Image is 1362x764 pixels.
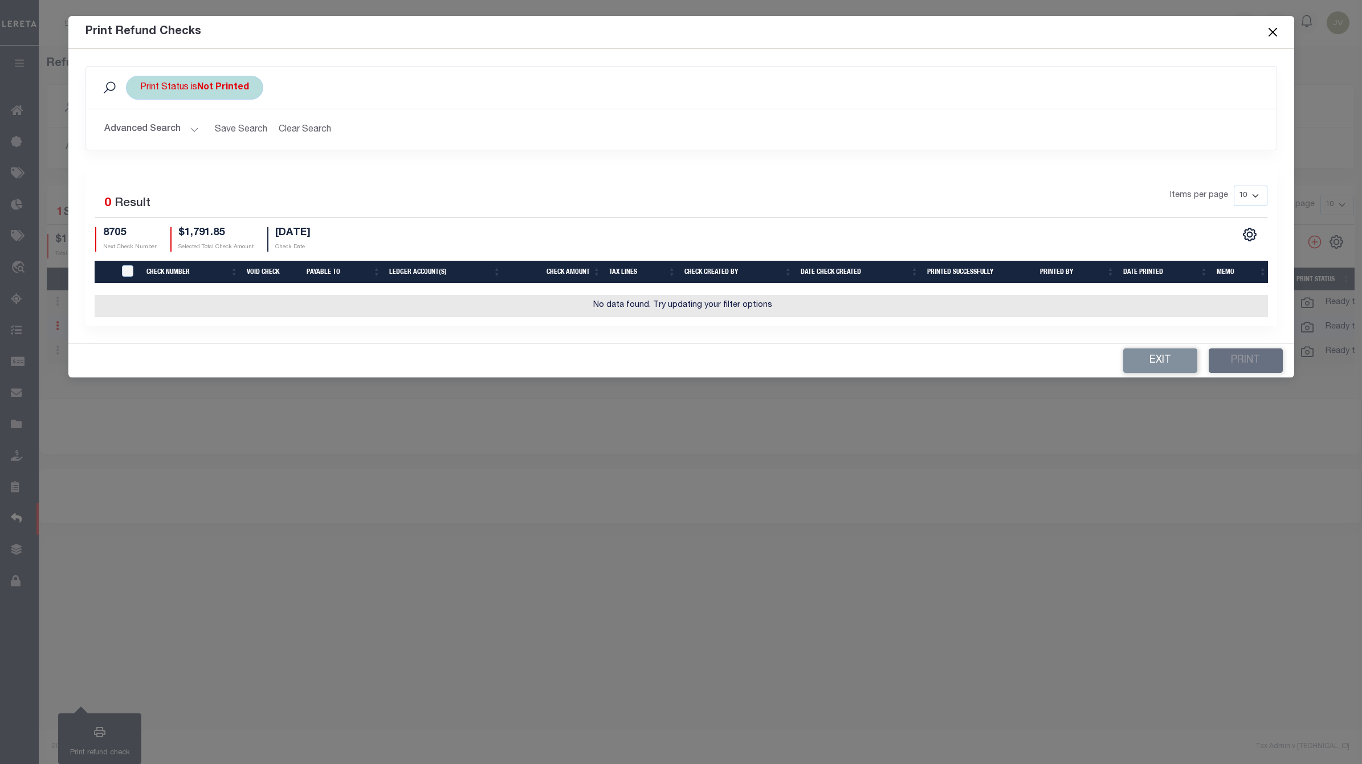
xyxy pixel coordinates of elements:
[126,76,263,100] div: Print Status is
[680,261,796,284] th: Check Created By: activate to sort column ascending
[923,261,1035,284] th: Printed Successfully
[274,118,336,141] button: Clear Search
[178,243,254,252] p: Selected Total Check Amount
[605,261,680,284] th: Tax Lines: activate to sort column ascending
[103,227,157,240] h4: 8705
[275,243,311,252] p: Check Date
[178,227,254,240] h4: $1,791.85
[142,261,242,284] th: Check Number: activate to sort column ascending
[1212,261,1271,284] th: MEMO: activate to sort column ascending
[1035,261,1119,284] th: Printed By: activate to sort column ascending
[385,261,505,284] th: Ledger Account(s): activate to sort column ascending
[302,261,385,284] th: Payable To: activate to sort column ascending
[275,227,311,240] h4: [DATE]
[197,83,249,92] b: Not Printed
[1170,190,1228,202] span: Items per page
[1119,261,1212,284] th: Date Printed: activate to sort column ascending
[115,261,142,284] th: TIQA Select
[115,195,150,213] label: Result
[103,243,157,252] p: Next Check Number
[1123,348,1197,373] button: Exit
[95,295,1271,317] td: No data found. Try updating your filter options
[104,198,111,210] span: 0
[208,118,274,141] button: Save Search
[242,261,302,284] th: Void Check
[104,118,199,141] button: Advanced Search
[796,261,923,284] th: Date Check Created: activate to sort column ascending
[505,261,605,284] th: Check Amount: activate to sort column ascending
